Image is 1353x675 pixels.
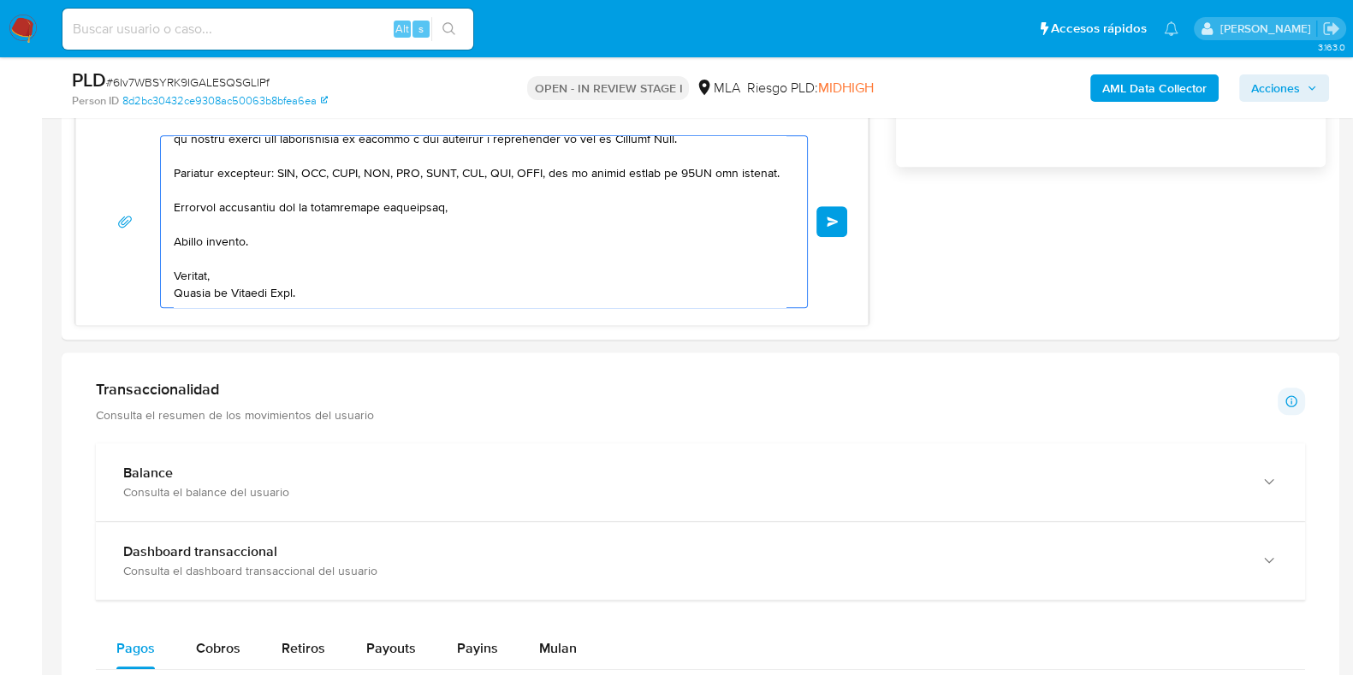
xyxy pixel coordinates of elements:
[1090,74,1219,102] button: AML Data Collector
[1251,74,1300,102] span: Acciones
[817,78,873,98] span: MIDHIGH
[62,18,473,40] input: Buscar usuario o caso...
[431,17,466,41] button: search-icon
[1239,74,1329,102] button: Acciones
[696,79,739,98] div: MLA
[1102,74,1207,102] b: AML Data Collector
[174,136,786,307] textarea: Lore, Ip dolorsi am con adipiscinge seddoeiusmo te in utlabo et Dolorem Aliq, enimadminim ven qui...
[106,74,270,91] span: # 6Iv7WBSYRK9IGALESQSGLIPf
[827,216,839,227] span: Enviar
[1317,40,1344,54] span: 3.163.0
[72,93,119,109] b: Person ID
[395,21,409,37] span: Alt
[1219,21,1316,37] p: julieta.rodriguez@mercadolibre.com
[816,206,847,237] button: Enviar
[72,66,106,93] b: PLD
[122,93,328,109] a: 8d2bc30432ce9308ac50063b8bfea6ea
[1164,21,1178,36] a: Notificaciones
[418,21,424,37] span: s
[1322,20,1340,38] a: Salir
[746,79,873,98] span: Riesgo PLD:
[1051,20,1147,38] span: Accesos rápidos
[527,76,689,100] p: OPEN - IN REVIEW STAGE I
